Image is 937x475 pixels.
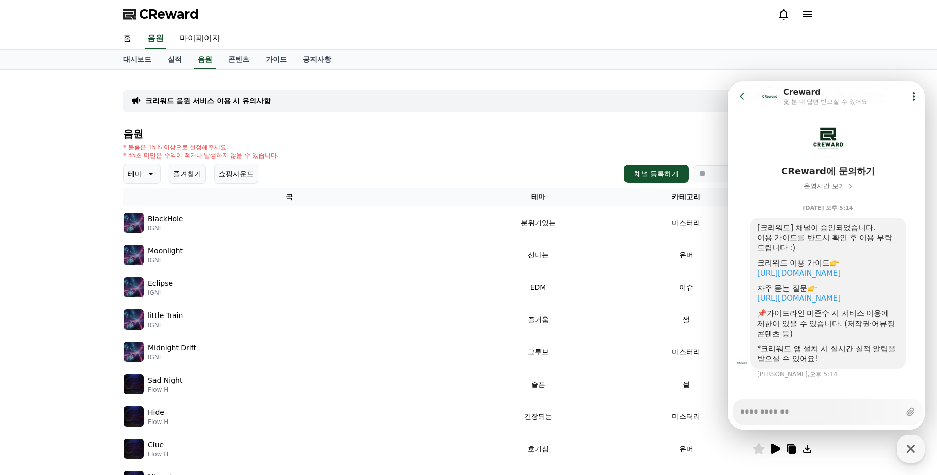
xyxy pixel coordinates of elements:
a: 대시보드 [115,50,160,69]
button: 채널 등록하기 [624,165,689,183]
th: 카테고리 [620,188,752,206]
td: 미스터리 [620,336,752,368]
p: IGNI [148,224,183,232]
td: 이슈 [620,271,752,303]
p: Clue [148,440,164,450]
img: music [124,439,144,459]
span: CReward [139,6,199,22]
img: music [124,213,144,233]
p: IGNI [148,353,196,361]
img: music [124,406,144,427]
td: 신나는 [456,239,620,271]
td: 썰 [620,303,752,336]
p: IGNI [148,321,183,329]
img: music [124,277,144,297]
td: 유머 [620,433,752,465]
th: 곡 [123,188,456,206]
td: 슬픈 [456,368,620,400]
p: Flow H [148,450,168,458]
p: IGNI [148,289,173,297]
img: music [124,342,144,362]
td: 분위기있는 [456,206,620,239]
p: * 볼륨은 15% 이상으로 설정해주세요. [123,143,279,151]
p: Flow H [148,418,168,426]
td: 미스터리 [620,400,752,433]
a: 가이드 [257,50,295,69]
p: 테마 [128,167,142,181]
td: 그루브 [456,336,620,368]
p: * 35초 미만은 수익이 적거나 발생하지 않을 수 있습니다. [123,151,279,160]
td: 즐거움 [456,303,620,336]
a: 실적 [160,50,190,69]
iframe: Channel chat [728,81,925,430]
p: Midnight Drift [148,343,196,353]
a: 콘텐츠 [220,50,257,69]
a: 크리워드 음원 서비스 이용 시 유의사항 [145,96,271,106]
p: Hide [148,407,164,418]
a: 홈 [115,28,139,49]
a: 음원 [145,28,166,49]
img: music [124,374,144,394]
p: Flow H [148,386,182,394]
a: 음원 [194,50,216,69]
a: 공지사항 [295,50,339,69]
td: 썰 [620,368,752,400]
td: 호기심 [456,433,620,465]
td: 미스터리 [620,206,752,239]
img: music [124,245,144,265]
button: 쇼핑사운드 [214,164,258,184]
p: Moonlight [148,246,183,256]
p: Sad Night [148,375,182,386]
p: BlackHole [148,214,183,224]
th: 테마 [456,188,620,206]
p: little Train [148,310,183,321]
button: 테마 [123,164,161,184]
p: IGNI [148,256,183,265]
a: 마이페이지 [172,28,228,49]
button: 즐겨찾기 [169,164,206,184]
a: CReward [123,6,199,22]
img: music [124,309,144,330]
td: 유머 [620,239,752,271]
h4: 음원 [123,128,814,139]
td: 긴장되는 [456,400,620,433]
p: Eclipse [148,278,173,289]
td: EDM [456,271,620,303]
